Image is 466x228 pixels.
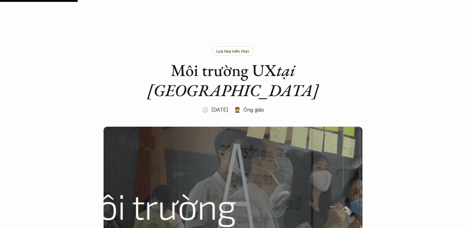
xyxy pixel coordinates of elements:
[110,60,356,100] h1: Môi trường UX
[147,59,319,101] em: tại [GEOGRAPHIC_DATA]
[202,105,228,114] p: 🕔 [DATE]
[234,105,264,114] p: 🧑‍🎓 Ông giáo
[216,49,249,53] p: Lúa hóa kiến thức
